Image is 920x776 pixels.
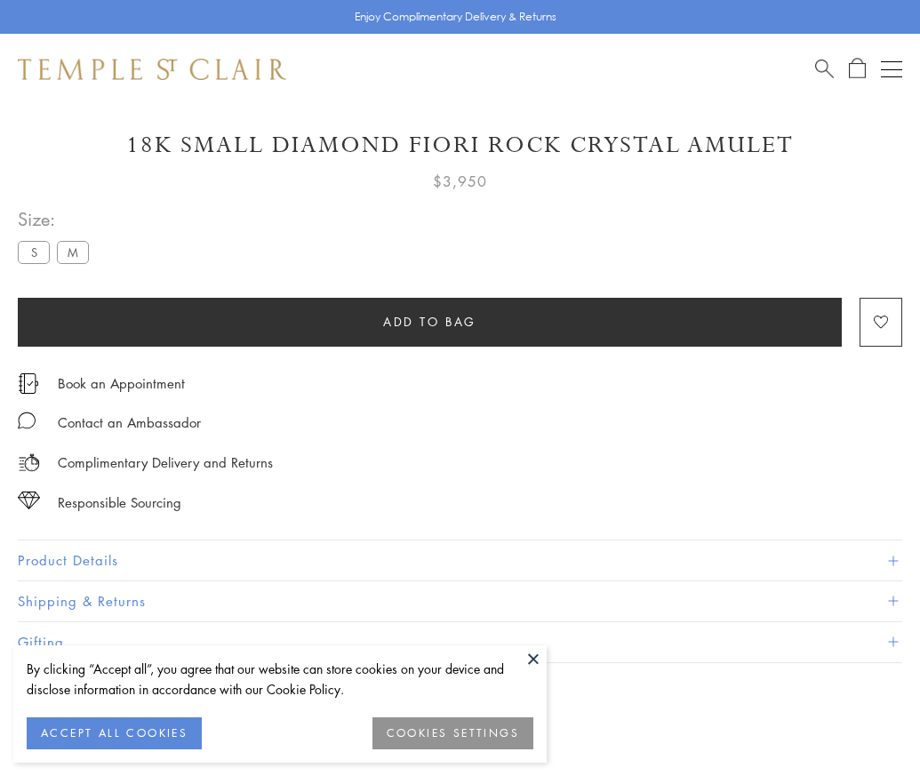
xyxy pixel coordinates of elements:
div: Contact an Ambassador [58,412,201,434]
img: icon_appointment.svg [18,373,39,394]
button: Gifting [18,622,902,662]
button: COOKIES SETTINGS [372,717,533,749]
img: MessageIcon-01_2.svg [18,412,36,429]
p: Enjoy Complimentary Delivery & Returns [355,8,556,26]
p: Complimentary Delivery and Returns [58,452,273,474]
img: icon_delivery.svg [18,452,40,474]
h1: 18K Small Diamond Fiori Rock Crystal Amulet [18,130,902,161]
label: S [18,241,50,263]
div: By clicking “Accept all”, you agree that our website can store cookies on your device and disclos... [27,659,533,700]
a: Search [815,58,834,80]
span: Size: [18,204,96,234]
button: ACCEPT ALL COOKIES [27,717,202,749]
a: Book an Appointment [58,373,185,393]
img: icon_sourcing.svg [18,492,40,509]
button: Shipping & Returns [18,581,902,621]
a: Open Shopping Bag [849,58,866,80]
div: Responsible Sourcing [58,492,181,514]
label: M [57,241,89,263]
img: Temple St. Clair [18,59,286,80]
button: Product Details [18,540,902,580]
span: $3,950 [433,170,487,193]
button: Open navigation [881,59,902,80]
button: Add to bag [18,298,842,347]
span: Add to bag [383,312,476,332]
